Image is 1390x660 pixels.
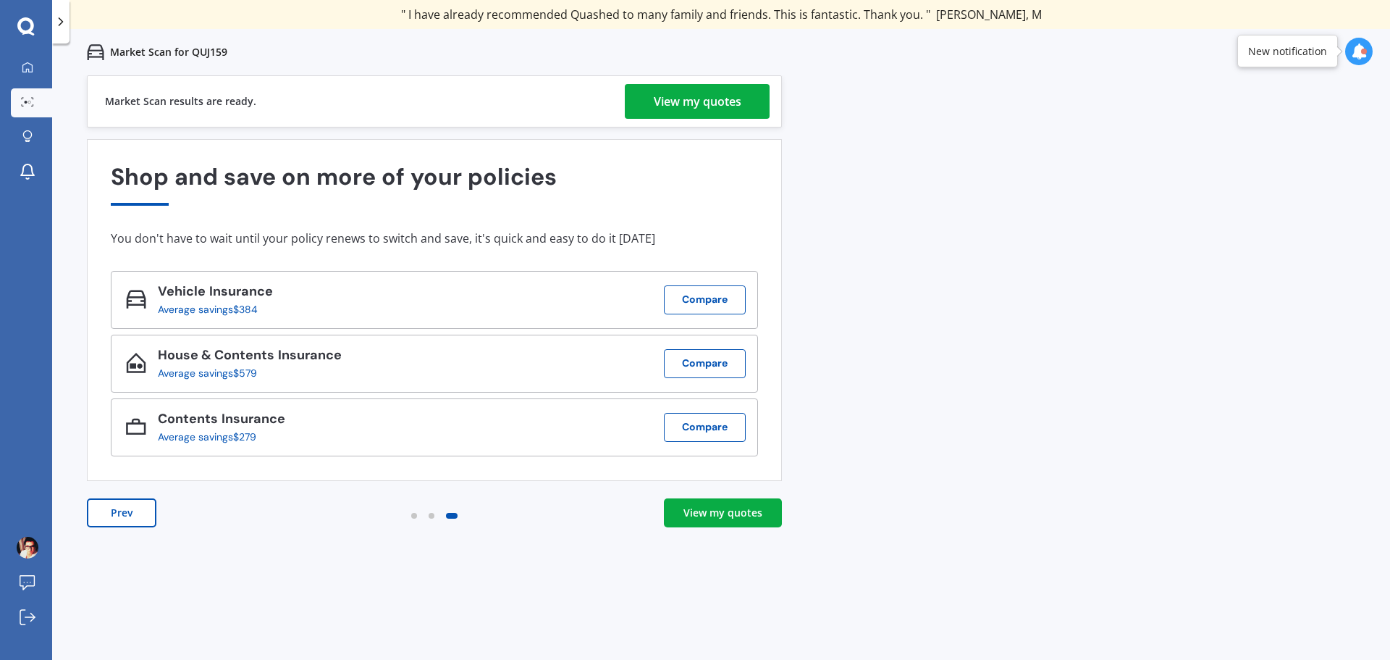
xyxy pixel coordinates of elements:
p: Market Scan for QUJ159 [110,45,227,59]
span: Insurance [206,283,273,300]
div: Average savings $279 [158,431,274,443]
a: View my quotes [664,498,782,527]
img: House & Contents_icon [126,353,146,373]
div: New notification [1248,44,1327,59]
span: Insurance [274,346,342,364]
div: Average savings $384 [158,304,261,315]
div: View my quotes [683,506,762,520]
div: Vehicle [158,284,273,304]
div: You don't have to wait until your policy renews to switch and save, it's quick and easy to do it ... [111,231,758,246]
button: Prev [87,498,156,527]
a: View my quotes [625,84,770,119]
img: ACg8ocLSjpBg3BfnXmStxTALnss9kwbn7CFWPViY1vW7iIHk8kMrppg=s96-c [17,537,38,559]
button: Compare [664,413,746,442]
div: View my quotes [654,84,741,119]
div: Contents [158,412,285,431]
span: Insurance [218,410,285,427]
button: Compare [664,349,746,378]
div: Shop and save on more of your policies [111,164,758,205]
div: Average savings $579 [158,367,330,379]
img: Vehicle_icon [126,289,146,309]
button: Compare [664,285,746,314]
img: Contents_icon [126,417,146,437]
div: Market Scan results are ready. [105,76,256,127]
div: House & Contents [158,348,342,367]
img: car.f15378c7a67c060ca3f3.svg [87,43,104,61]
